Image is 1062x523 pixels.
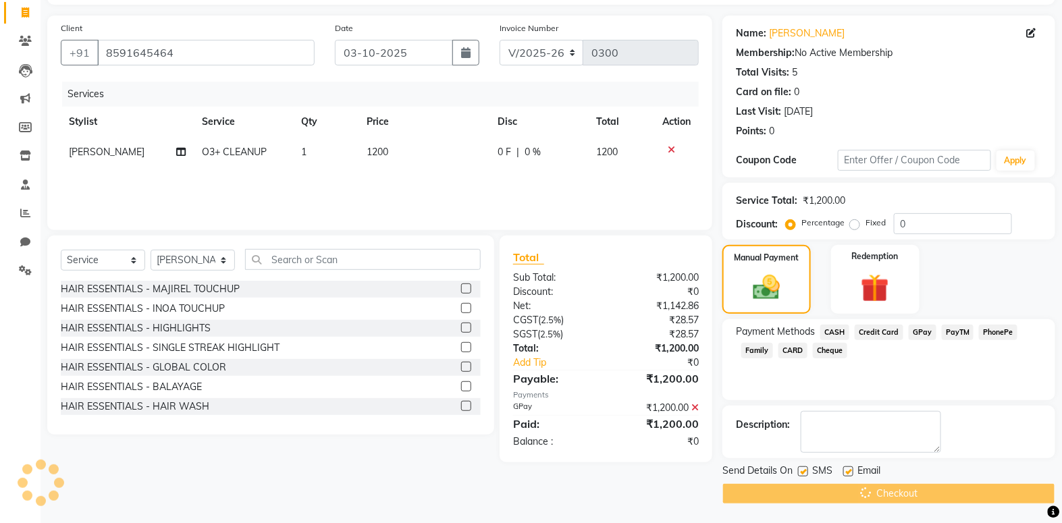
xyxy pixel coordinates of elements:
[769,26,845,40] a: [PERSON_NAME]
[61,107,194,137] th: Stylist
[245,249,481,270] input: Search or Scan
[61,40,99,65] button: +91
[513,328,537,340] span: SGST
[866,217,886,229] label: Fixed
[606,285,710,299] div: ₹0
[794,85,799,99] div: 0
[489,107,588,137] th: Disc
[588,107,654,137] th: Total
[503,285,606,299] div: Discount:
[503,299,606,313] div: Net:
[503,416,606,432] div: Paid:
[61,302,225,316] div: HAIR ESSENTIALS - INOA TOUCHUP
[736,124,766,138] div: Points:
[97,40,315,65] input: Search by Name/Mobile/Email/Code
[736,105,781,119] div: Last Visit:
[736,194,797,208] div: Service Total:
[503,313,606,327] div: ( )
[735,252,799,264] label: Manual Payment
[654,107,699,137] th: Action
[596,146,618,158] span: 1200
[820,325,849,340] span: CASH
[909,325,936,340] span: GPay
[513,314,538,326] span: CGST
[606,416,710,432] div: ₹1,200.00
[503,327,606,341] div: ( )
[69,146,144,158] span: [PERSON_NAME]
[500,22,558,34] label: Invoice Number
[61,380,202,394] div: HAIR ESSENTIALS - BALAYAGE
[61,341,280,355] div: HAIR ESSENTIALS - SINGLE STREAK HIGHLIGHT
[736,65,789,80] div: Total Visits:
[606,313,710,327] div: ₹28.57
[852,250,899,263] label: Redemption
[525,145,541,159] span: 0 %
[855,325,903,340] span: Credit Card
[741,343,773,358] span: Family
[503,401,606,415] div: GPay
[503,271,606,285] div: Sub Total:
[498,145,511,159] span: 0 F
[541,314,561,325] span: 2.5%
[503,356,623,370] a: Add Tip
[61,400,209,414] div: HAIR ESSENTIALS - HAIR WASH
[606,341,710,356] div: ₹1,200.00
[606,299,710,313] div: ₹1,142.86
[540,329,560,339] span: 2.5%
[736,46,795,60] div: Membership:
[335,22,353,34] label: Date
[736,418,790,432] div: Description:
[194,107,293,137] th: Service
[61,282,240,296] div: HAIR ESSENTIALS - MAJIREL TOUCHUP
[979,325,1017,340] span: PhonePe
[606,435,710,449] div: ₹0
[293,107,359,137] th: Qty
[301,146,307,158] span: 1
[503,341,606,356] div: Total:
[61,360,226,375] div: HAIR ESSENTIALS - GLOBAL COLOR
[857,464,880,480] span: Email
[606,401,710,415] div: ₹1,200.00
[359,107,489,137] th: Price
[503,370,606,387] div: Payable:
[513,250,544,265] span: Total
[202,146,267,158] span: O3+ CLEANUP
[513,389,699,401] div: Payments
[736,46,1042,60] div: No Active Membership
[745,272,789,303] img: _cash.svg
[736,153,838,167] div: Coupon Code
[623,356,709,370] div: ₹0
[803,194,845,208] div: ₹1,200.00
[813,343,847,358] span: Cheque
[769,124,774,138] div: 0
[801,217,845,229] label: Percentage
[812,464,832,480] span: SMS
[784,105,813,119] div: [DATE]
[606,271,710,285] div: ₹1,200.00
[778,343,807,358] span: CARD
[516,145,519,159] span: |
[736,85,791,99] div: Card on file:
[606,370,710,387] div: ₹1,200.00
[736,325,815,339] span: Payment Methods
[942,325,974,340] span: PayTM
[792,65,797,80] div: 5
[61,321,211,335] div: HAIR ESSENTIALS - HIGHLIGHTS
[852,271,898,306] img: _gift.svg
[62,82,709,107] div: Services
[736,26,766,40] div: Name:
[722,464,793,480] span: Send Details On
[61,22,82,34] label: Client
[736,217,778,231] div: Discount:
[606,327,710,341] div: ₹28.57
[503,435,606,449] div: Balance :
[997,150,1035,171] button: Apply
[367,146,388,158] span: 1200
[838,150,990,171] input: Enter Offer / Coupon Code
